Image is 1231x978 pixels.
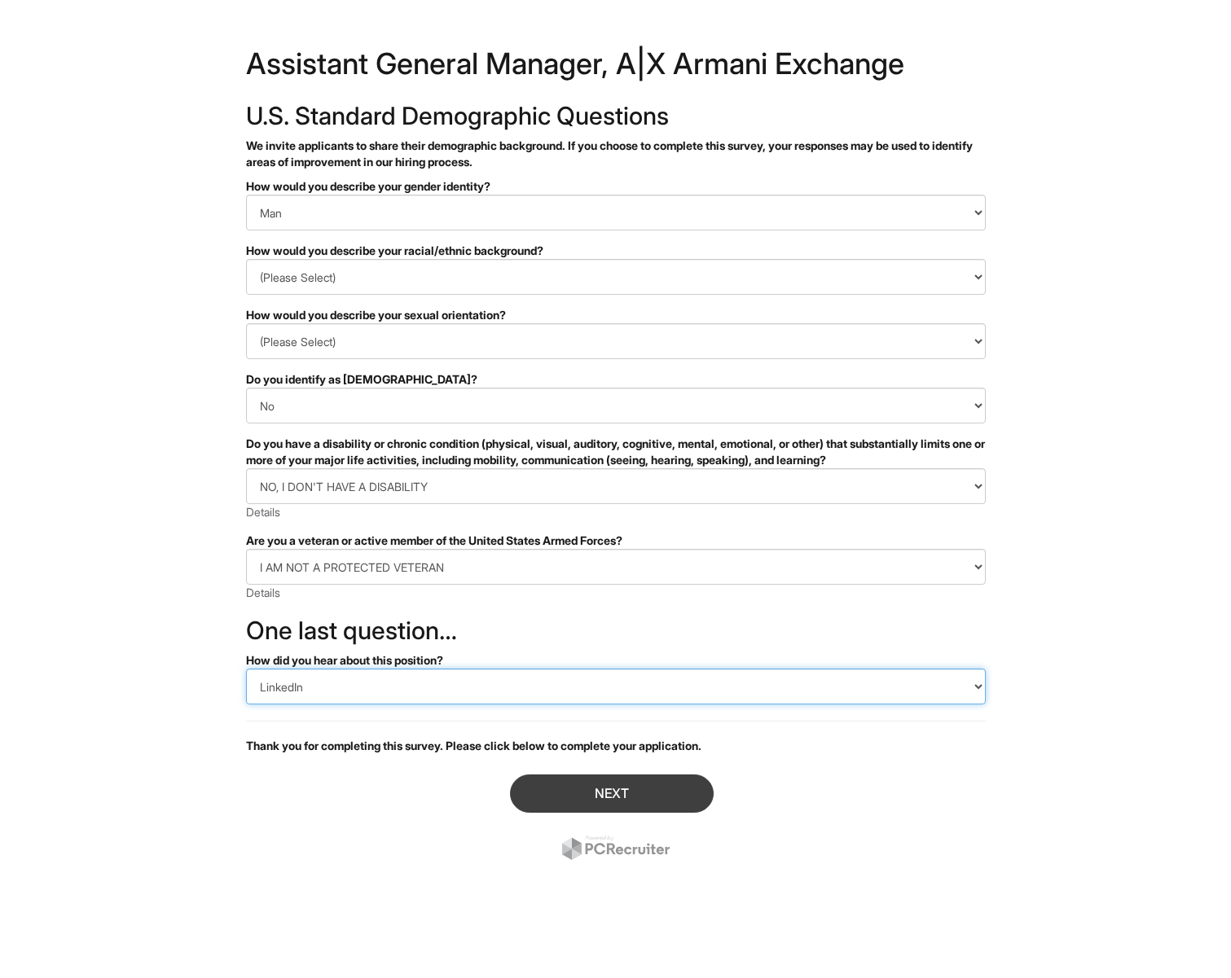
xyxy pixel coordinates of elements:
[246,138,986,170] p: We invite applicants to share their demographic background. If you choose to complete this survey...
[246,468,986,504] select: Do you have a disability or chronic condition (physical, visual, auditory, cognitive, mental, emo...
[246,669,986,704] select: How did you hear about this position?
[246,323,986,359] select: How would you describe your sexual orientation?
[246,617,986,644] h2: One last question…
[246,371,986,388] div: Do you identify as [DEMOGRAPHIC_DATA]?
[246,103,986,129] h2: U.S. Standard Demographic Questions
[246,505,280,519] a: Details
[246,738,986,754] p: Thank you for completing this survey. Please click below to complete your application.
[246,436,986,468] div: Do you have a disability or chronic condition (physical, visual, auditory, cognitive, mental, emo...
[246,533,986,549] div: Are you a veteran or active member of the United States Armed Forces?
[246,585,280,599] a: Details
[246,388,986,423] select: Do you identify as transgender?
[246,195,986,230] select: How would you describe your gender identity?
[246,243,986,259] div: How would you describe your racial/ethnic background?
[246,259,986,295] select: How would you describe your racial/ethnic background?
[510,774,714,813] button: Next
[246,307,986,323] div: How would you describe your sexual orientation?
[246,549,986,585] select: Are you a veteran or active member of the United States Armed Forces?
[246,178,986,195] div: How would you describe your gender identity?
[246,49,986,86] h1: Assistant General Manager, A|X Armani Exchange
[246,652,986,669] div: How did you hear about this position?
